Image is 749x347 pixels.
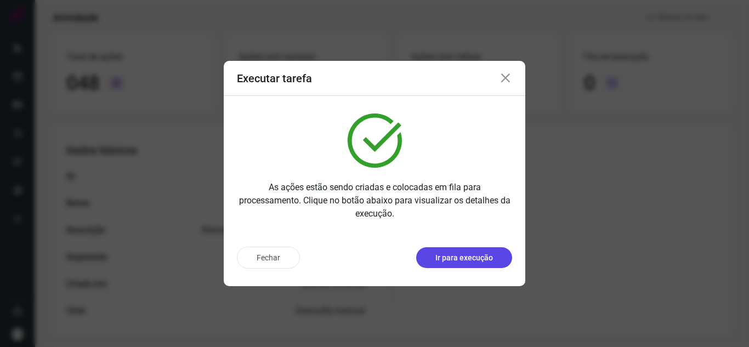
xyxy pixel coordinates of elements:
h3: Executar tarefa [237,72,312,85]
img: verified.svg [348,113,402,168]
p: Ir para execução [435,252,493,264]
button: Fechar [237,247,300,269]
p: As ações estão sendo criadas e colocadas em fila para processamento. Clique no botão abaixo para ... [237,181,512,220]
button: Ir para execução [416,247,512,268]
